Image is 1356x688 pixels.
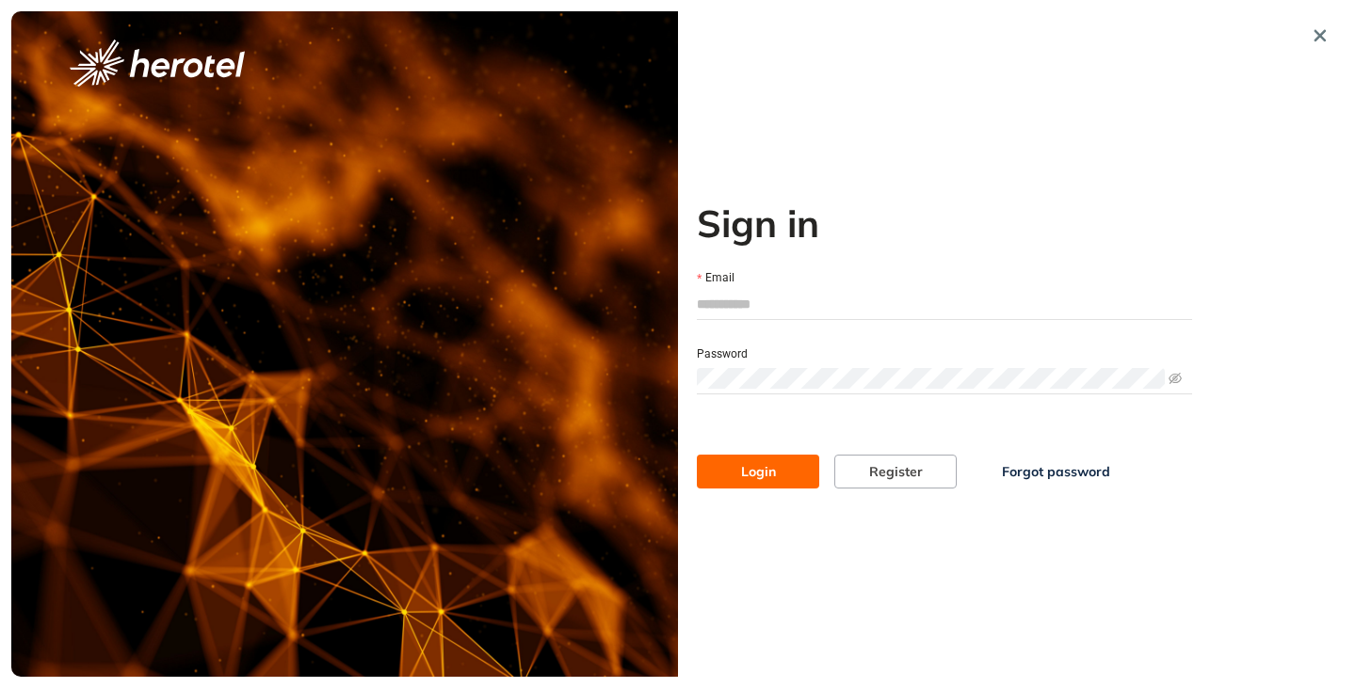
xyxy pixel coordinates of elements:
img: logo [70,40,245,87]
span: Login [741,461,776,482]
button: logo [40,40,275,87]
input: Email [697,290,1192,318]
span: Register [869,461,923,482]
button: Login [697,455,819,488]
span: eye-invisible [1169,372,1182,385]
label: Email [697,269,734,287]
label: Password [697,345,748,363]
h2: Sign in [697,200,1192,246]
button: Forgot password [972,455,1140,488]
span: Forgot password [1002,461,1110,482]
input: Password [697,368,1165,389]
button: Register [834,455,957,488]
img: cover image [11,11,678,677]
